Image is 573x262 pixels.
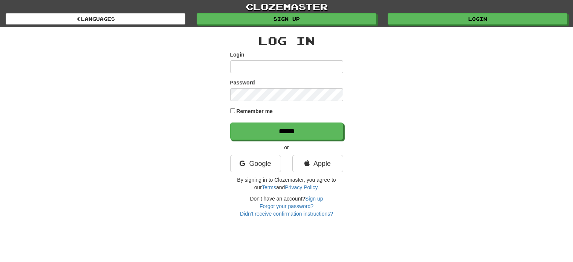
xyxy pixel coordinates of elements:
p: By signing in to Clozemaster, you agree to our and . [230,176,343,191]
h2: Log In [230,35,343,47]
a: Privacy Policy [285,184,317,190]
a: Forgot your password? [260,203,313,209]
a: Apple [292,155,343,172]
a: Terms [262,184,276,190]
a: Login [388,13,567,25]
a: Google [230,155,281,172]
a: Sign up [197,13,376,25]
a: Languages [6,13,185,25]
a: Sign up [305,196,323,202]
label: Password [230,79,255,86]
div: Don't have an account? [230,195,343,218]
label: Remember me [236,107,273,115]
p: or [230,144,343,151]
a: Didn't receive confirmation instructions? [240,211,333,217]
label: Login [230,51,244,58]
